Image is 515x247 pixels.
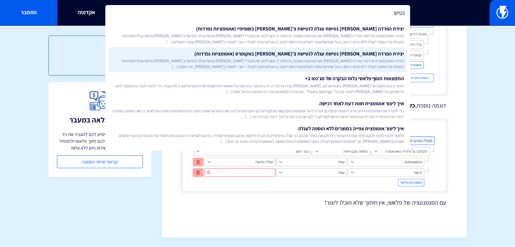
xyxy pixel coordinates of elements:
a: איך ליצור אוטומצית חוות דעת לאחר רכישהכדי להגדיל את חוות הדעת החיוביות על המוצרים שלכם, תוכלו ליצ... [109,97,407,122]
a: יצירת הפרדה [PERSON_NAME] נטישת עגלה לנטישת צ’[PERSON_NAME] בשופיפיי (אוטומציות נפרדות)במידה ואתם... [109,22,407,47]
h3: תמיכה מלאה במעבר [69,116,130,124]
span: פלאשי יודעת לזהות ולעקוב אחר פעולותיהם של כל הלקוחות באתר שלכם, כך שעל בסיס מידע זה תוכלו לתקשר א... [111,133,404,144]
input: חיפוש מהיר... [105,5,410,21]
span: במידה ואתם מעוניינים ליצור הפרדה [PERSON_NAME] סוגי הנטישות השונות, זה המדריך בשבילכם. מה ההבדל [... [111,33,404,44]
a: יצירת הפרדה [PERSON_NAME] נטישת עגלה לנטישת צ’[PERSON_NAME] בווקומרס (אוטומציות נפרדות)במידה ואתם... [109,47,407,72]
span: במידה ואתם מעוניינים ליצור הפרדה [PERSON_NAME] סוגי הנטישות השונות, זה המדריך בשבילכם. מה ההבדל [... [111,58,404,69]
a: קביעת שיחת הטמעה [57,155,143,168]
span: כדי להגדיל את חוות הדעת החיוביות על המוצרים שלכם, תוכלו ליצור אוטומציה המבקשת מהלקוח שלכם חוות דע... [111,108,404,119]
h3: תוכן [62,49,137,58]
a: איך ליצור אוטומצית צפייה במוצרים ללא הוספה לעגלהפלאשי יודעת לזהות ולעקוב אחר פעולותיהם של כל הלקו... [109,122,407,147]
p: צוות התמיכה שלנו יסייע לכם להעביר את כל המידע מכל הכלים שלכם לתוך פלאשי ולהתחיל לשווק מיד, השירות... [57,131,143,151]
a: התמצאות תוסף פלאשי בלוח הבקרה של מג’נטו 2+לאחר ביצוע התקנה של [PERSON_NAME] בחנות מג’נטו, [PERSON... [109,72,407,97]
span: לאחר ביצוע התקנה של [PERSON_NAME] בחנות מג’נטו, [PERSON_NAME] עברו על מדריך זה בו מוסבר בהרחבה על... [111,83,404,94]
p: עם הסגמנטציה של פלאשי, אין חיתוך שלא תוכלו ליצור! [182,198,446,207]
